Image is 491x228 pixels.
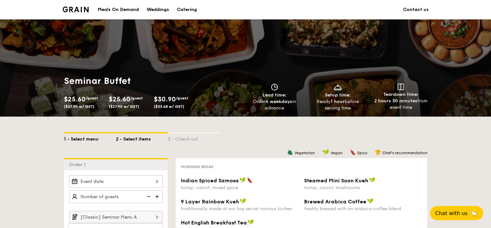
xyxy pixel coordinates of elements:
input: Event date [69,175,163,188]
span: Morning break [181,165,214,169]
img: icon-chef-hat.a58ddaea.svg [375,149,381,155]
span: Vegan [330,151,342,155]
span: Chef's recommendation [382,151,427,155]
span: Lead time: [263,92,287,98]
img: icon-vegetarian.fe4039eb.svg [287,149,293,155]
span: Chat with us [435,210,468,216]
strong: 2 hours 30 minutes [374,98,417,104]
div: freshly brewed with an arabica coffee blend [304,206,422,211]
img: icon-vegan.f8ff3823.svg [248,219,254,225]
img: icon-spicy.37a8142b.svg [247,177,253,183]
div: turnip, carrot, mushrooms [304,185,422,190]
div: Order in advance [246,98,304,111]
span: /guest [130,96,143,100]
button: Chat with us🦙 [430,206,483,220]
img: icon-chevron-right.3c0dfbd6.svg [152,211,163,223]
span: Vegetarian [294,151,315,155]
span: Indian Spiced Samosa [181,177,239,184]
div: 3 - Check out [168,133,220,142]
h1: Seminar Buffet [64,75,194,87]
img: icon-vegan.f8ff3823.svg [367,198,374,204]
img: icon-dish.430c3a2e.svg [333,84,343,91]
span: $25.60 [64,96,86,103]
img: icon-clock.2db775ea.svg [270,84,279,91]
span: Steamed Mini Soon Kueh [304,177,368,184]
span: Order 1 [69,162,88,167]
strong: 4 weekdays [265,99,292,104]
div: 2 - Select items [116,133,168,142]
img: icon-vegan.f8ff3823.svg [239,177,246,183]
img: icon-reduce.1d2dbef1.svg [143,190,153,203]
a: Logotype [63,6,89,12]
span: ($33.68 w/ GST) [154,104,184,109]
img: icon-spicy.37a8142b.svg [350,149,356,155]
img: Grain [63,6,89,12]
span: Spicy [357,151,367,155]
img: icon-vegan.f8ff3823.svg [323,149,329,155]
div: Ready before serving time [309,98,367,111]
img: icon-add.58712e84.svg [153,190,163,203]
strong: 1 hour [331,99,345,104]
span: $30.90 [154,96,176,103]
div: from event time [372,98,430,111]
img: icon-teardown.65201eee.svg [398,84,404,90]
span: Hot English Breakfast Tea [181,220,247,226]
span: /guest [176,96,188,100]
div: traditionally made at our top secret nyonya kichen [181,206,299,211]
div: 1 - Select menu [64,133,116,142]
span: Teardown time: [383,92,419,97]
span: 9 Layer Rainbow Kueh [181,199,239,205]
span: /guest [86,96,98,100]
input: Number of guests [69,190,163,203]
img: icon-vegan.f8ff3823.svg [369,177,375,183]
span: $25.60 [109,96,130,103]
span: Setup time: [325,92,351,98]
div: turnip, carrot, mixed spice [181,185,299,190]
span: ($27.90 w/ GST) [109,104,139,109]
span: 🦙 [470,210,478,217]
span: Brewed Arabica Coffee [304,199,366,205]
span: ($27.90 w/ GST) [64,104,94,109]
img: icon-vegan.f8ff3823.svg [240,198,246,204]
